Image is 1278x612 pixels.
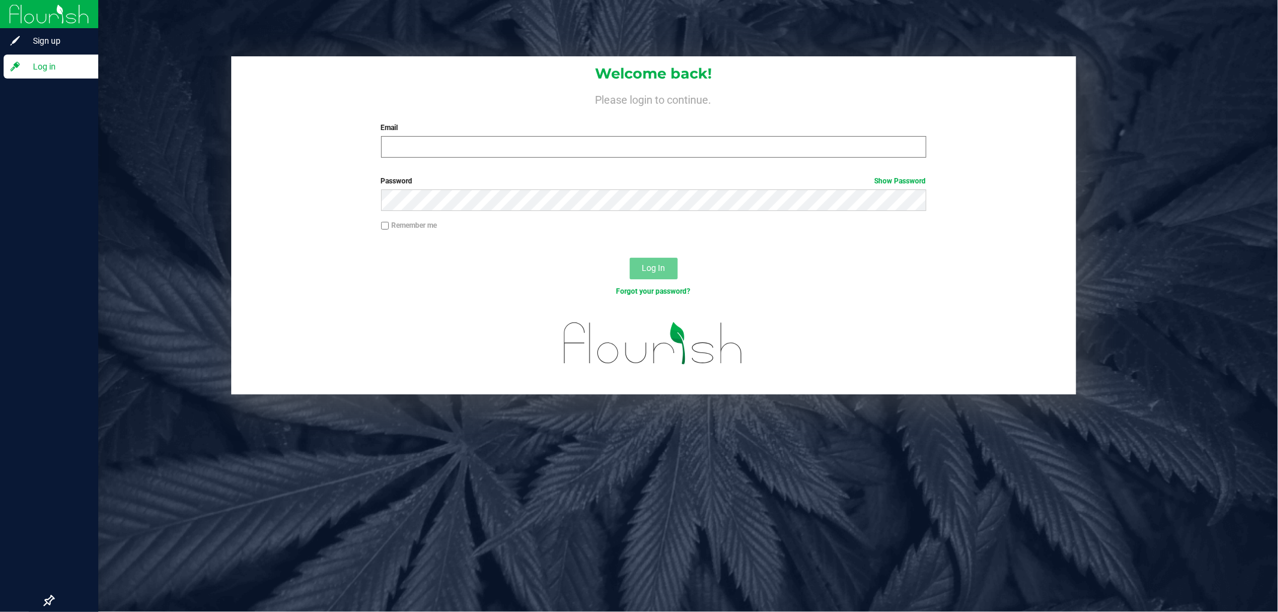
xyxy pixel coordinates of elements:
[381,122,926,133] label: Email
[642,263,665,273] span: Log In
[617,287,691,296] a: Forgot your password?
[9,35,21,47] inline-svg: Sign up
[231,91,1076,105] h4: Please login to continue.
[9,61,21,73] inline-svg: Log in
[381,220,437,231] label: Remember me
[21,34,93,48] span: Sign up
[875,177,926,185] a: Show Password
[381,222,389,230] input: Remember me
[231,66,1076,82] h1: Welcome back!
[21,59,93,74] span: Log in
[381,177,413,185] span: Password
[548,309,759,377] img: flourish_logo.svg
[630,258,678,279] button: Log In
